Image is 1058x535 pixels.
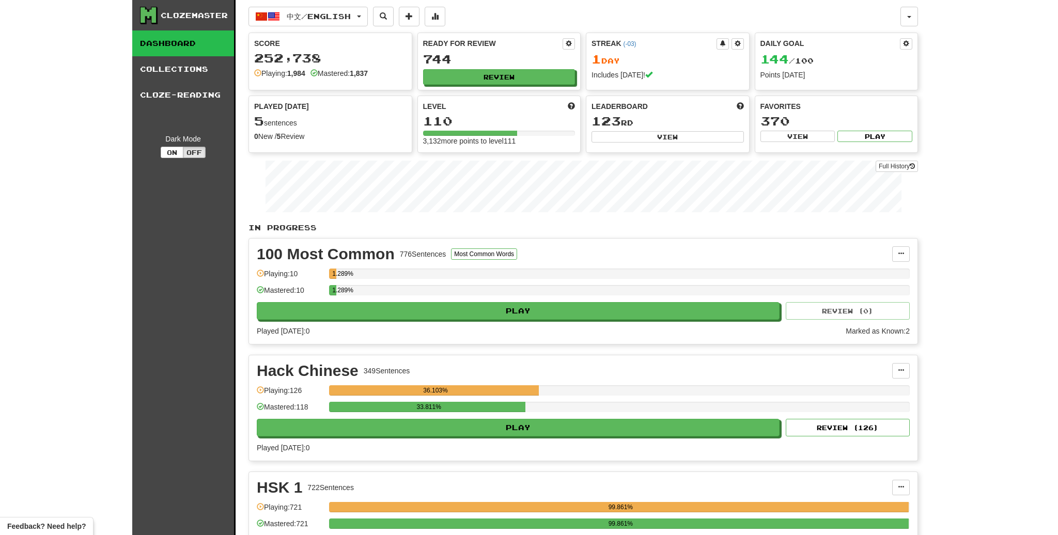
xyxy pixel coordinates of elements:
div: Clozemaster [161,10,228,21]
span: This week in points, UTC [737,101,744,112]
button: 中文/English [248,7,368,26]
span: Played [DATE] [254,101,309,112]
div: Playing: 721 [257,502,324,519]
button: More stats [425,7,445,26]
button: Play [257,302,780,320]
button: Play [257,419,780,436]
strong: 1,837 [350,69,368,77]
span: 144 [760,52,789,66]
button: Off [183,147,206,158]
span: Level [423,101,446,112]
span: 中文 / English [287,12,351,21]
div: 33.811% [332,402,525,412]
strong: 0 [254,132,258,140]
div: 722 Sentences [307,482,354,493]
strong: 1,984 [287,69,305,77]
div: Includes [DATE]! [592,70,744,80]
button: Play [837,131,912,142]
button: Add sentence to collection [399,7,419,26]
button: Most Common Words [451,248,517,260]
div: Day [592,53,744,66]
span: Leaderboard [592,101,648,112]
div: 1.289% [332,269,336,279]
div: Playing: 10 [257,269,324,286]
div: Mastered: [310,68,368,78]
div: Ready for Review [423,38,563,49]
div: Dark Mode [140,134,226,144]
button: View [760,131,835,142]
button: Review (126) [786,419,910,436]
div: 349 Sentences [364,366,410,376]
a: Full History [876,161,918,172]
button: Search sentences [373,7,394,26]
div: Mastered: 10 [257,285,324,302]
div: sentences [254,115,407,128]
button: Review (0) [786,302,910,320]
button: Review [423,69,575,85]
span: Open feedback widget [7,521,86,531]
a: Cloze-Reading [132,82,234,108]
div: HSK 1 [257,480,302,495]
div: 1.289% [332,285,336,295]
div: 776 Sentences [400,249,446,259]
span: 5 [254,114,264,128]
a: Collections [132,56,234,82]
span: / 100 [760,56,814,65]
div: 99.861% [332,518,909,529]
div: Playing: [254,68,305,78]
div: Hack Chinese [257,363,359,379]
div: Daily Goal [760,38,900,50]
div: 100 Most Common [257,246,395,262]
div: New / Review [254,131,407,141]
button: On [161,147,183,158]
span: Score more points to level up [568,101,575,112]
div: Playing: 126 [257,385,324,402]
a: Dashboard [132,30,234,56]
div: Mastered: 118 [257,402,324,419]
div: 99.861% [332,502,909,512]
div: 370 [760,115,913,128]
div: Favorites [760,101,913,112]
strong: 5 [277,132,281,140]
div: 36.103% [332,385,539,396]
span: Played [DATE]: 0 [257,444,309,452]
span: Played [DATE]: 0 [257,327,309,335]
div: 3,132 more points to level 111 [423,136,575,146]
span: 123 [592,114,621,128]
div: Streak [592,38,717,49]
div: Points [DATE] [760,70,913,80]
div: Marked as Known: 2 [846,326,910,336]
div: 744 [423,53,575,66]
div: Score [254,38,407,49]
p: In Progress [248,223,918,233]
a: (-03) [623,40,636,48]
div: 252,738 [254,52,407,65]
div: rd [592,115,744,128]
button: View [592,131,744,143]
span: 1 [592,52,601,66]
div: 110 [423,115,575,128]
